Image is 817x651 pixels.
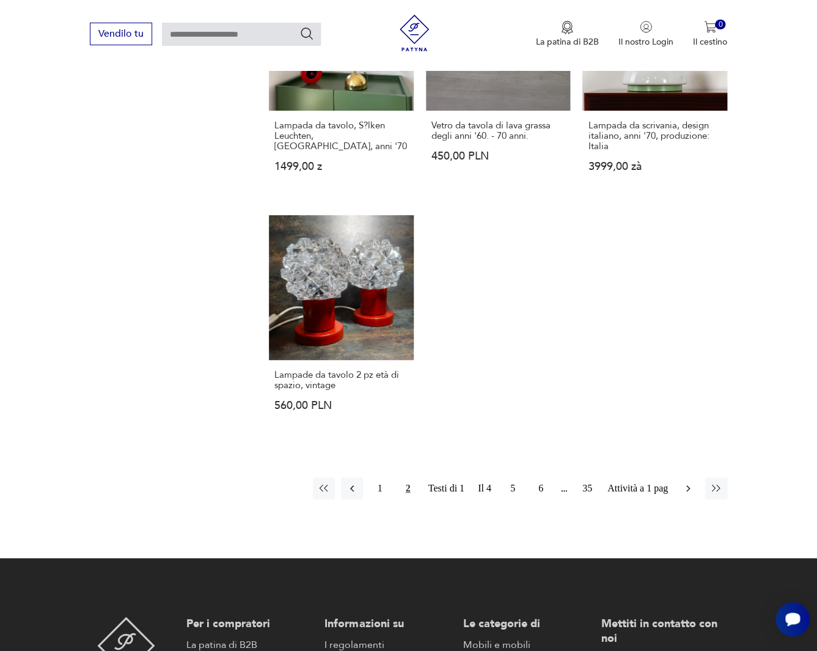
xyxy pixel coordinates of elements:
[474,477,496,499] button: Il 4
[604,477,671,499] button: Attività a 1 pag
[618,36,673,48] p: Il nostro Login
[536,21,599,48] a: Icona della medagliaLa patina di B2B
[431,120,565,141] h3: Vetro da tavola di lava grassa degli anni '60. - 70 anni.
[536,36,599,48] p: La patina di B2B
[396,15,433,51] img: Patyna - negozio con mobili e decorazioni vintage
[640,21,652,33] img: Icona dell'utente
[775,602,810,636] iframe: Smartsupp widget button
[693,36,727,48] p: Il cestino
[704,21,716,33] img: Icona del cestino
[274,161,408,172] p: 1499,00 z
[693,21,727,48] button: 0 0 0Il cestino
[274,400,408,411] p: 560,00 PLN
[299,26,314,41] button: Alla ricerca del
[463,617,589,631] p: Le categorie di
[324,617,450,631] p: Informazioni su
[502,477,524,499] button: 5
[588,161,722,172] p: 3999,00 zà
[90,23,152,45] button: Vendilo tu
[576,477,598,499] button: 35
[530,477,552,499] button: 6
[715,20,725,30] div: 0 0 0
[90,31,152,39] a: Vendilo tu
[274,370,408,391] h3: Lampade da tavolo 2 pz età di spazio, vintage
[561,21,573,34] img: Icona della medaglia
[369,477,391,499] button: 1
[397,477,419,499] button: 2
[425,477,467,499] button: Testi di 1
[618,21,673,48] button: Il nostro Login
[431,151,565,161] p: 450,00 PLN
[186,617,312,631] p: Per i compratori
[269,215,414,435] a: Lampade da tavolo 2 pz età di spazio, vintageLampade da tavolo 2 pz età di spazio, vintage560,00 PLN
[274,120,408,152] h3: Lampada da tavolo, S?lken Leuchten, [GEOGRAPHIC_DATA], anni '70
[601,617,727,646] p: Mettiti in contatto con noi
[536,21,599,48] button: La patina di B2B
[588,120,722,152] h3: Lampada da scrivania, design italiano, anni '70, produzione: Italia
